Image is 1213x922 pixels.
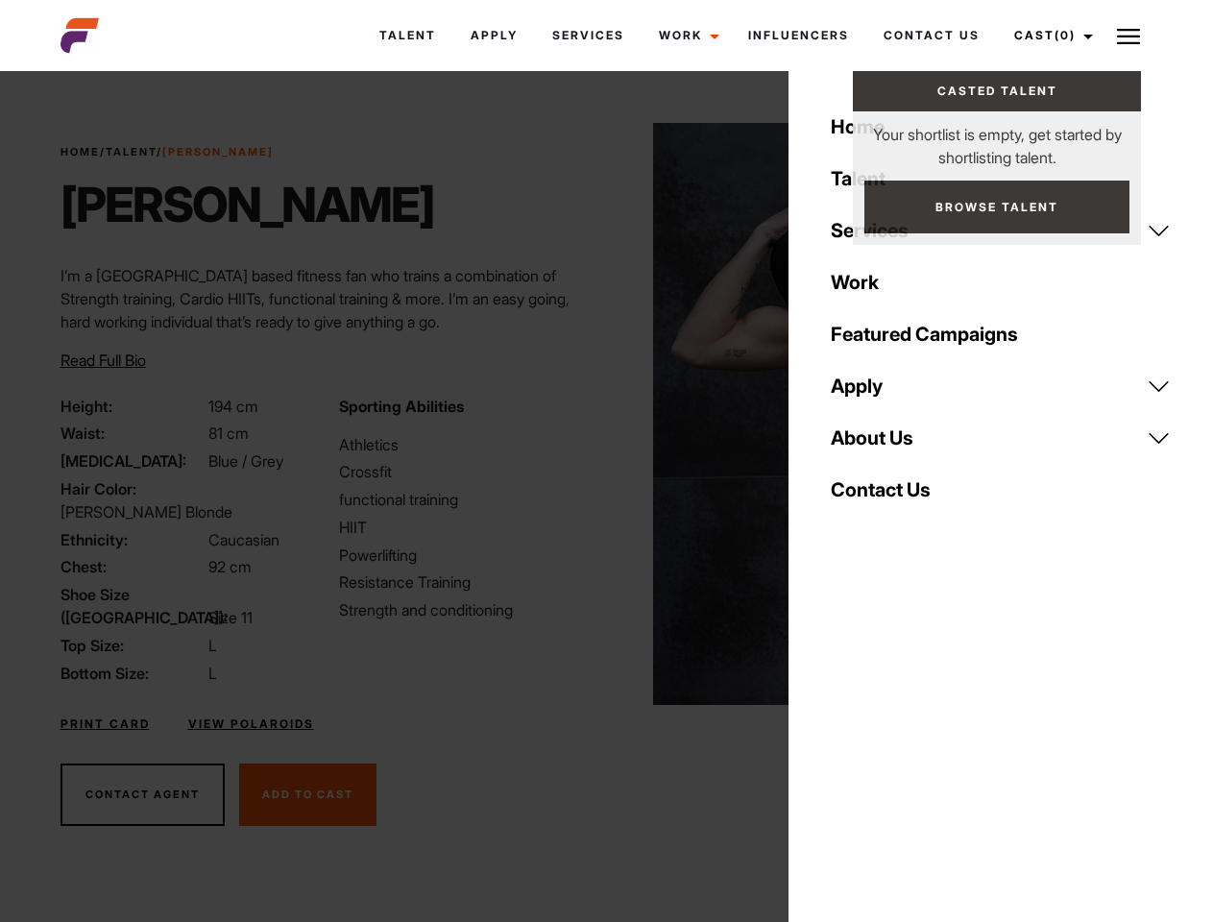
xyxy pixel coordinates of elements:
[61,264,595,333] p: I’m a [GEOGRAPHIC_DATA] based fitness fan who trains a combination of Strength training, Cardio H...
[208,636,217,655] span: L
[1055,28,1076,42] span: (0)
[188,716,314,733] a: View Polaroids
[642,10,731,61] a: Work
[61,634,205,657] span: Top Size:
[362,10,453,61] a: Talent
[61,764,225,827] button: Contact Agent
[339,598,594,621] li: Strength and conditioning
[819,464,1182,516] a: Contact Us
[162,145,274,158] strong: [PERSON_NAME]
[61,422,205,445] span: Waist:
[1117,25,1140,48] img: Burger icon
[339,516,594,539] li: HIIT
[864,181,1129,233] a: Browse Talent
[453,10,535,61] a: Apply
[61,528,205,551] span: Ethnicity:
[61,583,205,629] span: Shoe Size ([GEOGRAPHIC_DATA]):
[208,664,217,683] span: L
[61,145,100,158] a: Home
[997,10,1104,61] a: Cast(0)
[339,397,464,416] strong: Sporting Abilities
[239,764,376,827] button: Add To Cast
[819,205,1182,256] a: Services
[208,397,258,416] span: 194 cm
[866,10,997,61] a: Contact Us
[106,145,157,158] a: Talent
[61,662,205,685] span: Bottom Size:
[819,256,1182,308] a: Work
[61,351,146,370] span: Read Full Bio
[61,176,434,233] h1: [PERSON_NAME]
[853,111,1141,169] p: Your shortlist is empty, get started by shortlisting talent.
[61,144,274,160] span: / /
[208,424,249,443] span: 81 cm
[853,71,1141,111] a: Casted Talent
[61,395,205,418] span: Height:
[535,10,642,61] a: Services
[61,555,205,578] span: Chest:
[61,502,232,522] span: [PERSON_NAME] Blonde
[819,360,1182,412] a: Apply
[208,451,283,471] span: Blue / Grey
[731,10,866,61] a: Influencers
[819,153,1182,205] a: Talent
[208,530,279,549] span: Caucasian
[208,557,252,576] span: 92 cm
[819,308,1182,360] a: Featured Campaigns
[262,788,353,801] span: Add To Cast
[339,433,594,456] li: Athletics
[61,16,99,55] img: cropped-aefm-brand-fav-22-square.png
[61,349,146,372] button: Read Full Bio
[208,608,253,627] span: Size 11
[339,460,594,483] li: Crossfit
[61,716,150,733] a: Print Card
[339,570,594,594] li: Resistance Training
[819,101,1182,153] a: Home
[61,449,205,473] span: [MEDICAL_DATA]:
[61,477,205,500] span: Hair Color:
[819,412,1182,464] a: About Us
[339,488,594,511] li: functional training
[339,544,594,567] li: Powerlifting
